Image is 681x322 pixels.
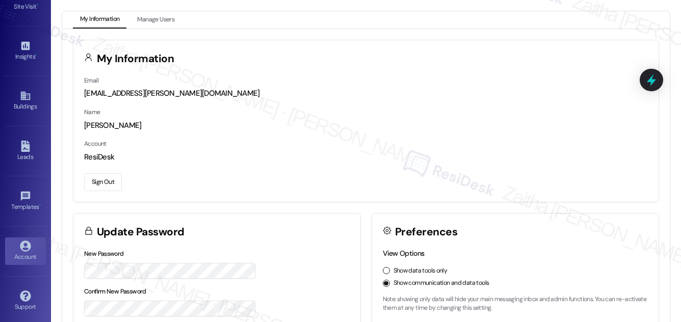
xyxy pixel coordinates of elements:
[37,2,38,9] span: •
[5,187,46,215] a: Templates •
[97,53,174,64] h3: My Information
[5,287,46,315] a: Support
[73,11,126,29] button: My Information
[5,37,46,65] a: Insights •
[84,120,648,131] div: [PERSON_NAME]
[84,152,648,163] div: ResiDesk
[84,287,146,296] label: Confirm New Password
[84,76,98,85] label: Email
[35,51,37,59] span: •
[394,279,489,288] label: Show communication and data tools
[5,138,46,165] a: Leads
[39,202,41,209] span: •
[84,140,107,148] label: Account
[383,249,425,258] label: View Options
[97,227,185,237] h3: Update Password
[394,266,448,276] label: Show data tools only
[130,11,181,29] button: Manage Users
[5,237,46,265] a: Account
[84,108,100,116] label: Name
[84,173,122,191] button: Sign Out
[395,227,457,237] h3: Preferences
[383,295,648,313] p: Note: showing only data will hide your main messaging inbox and admin functions. You can re-activ...
[84,250,124,258] label: New Password
[84,88,648,99] div: [EMAIL_ADDRESS][PERSON_NAME][DOMAIN_NAME]
[5,87,46,115] a: Buildings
